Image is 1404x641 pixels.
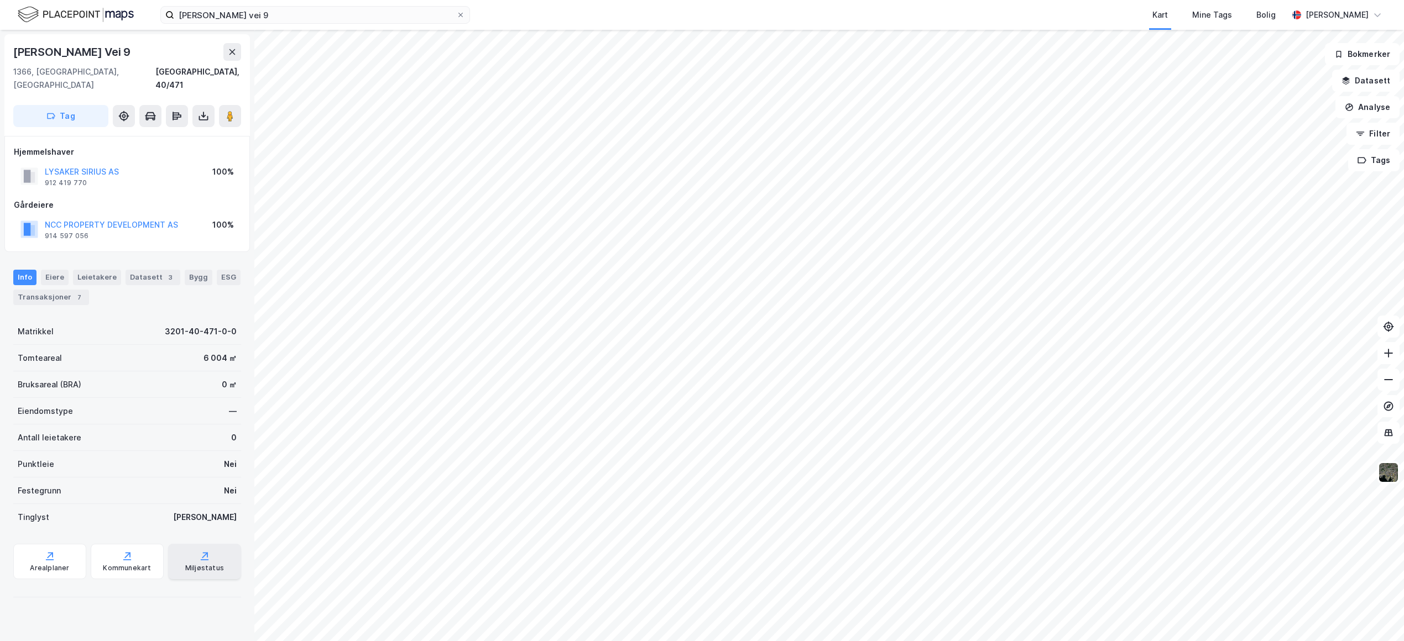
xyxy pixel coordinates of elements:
div: 3201-40-471-0-0 [165,325,237,338]
button: Bokmerker [1325,43,1400,65]
div: Tomteareal [18,351,62,365]
div: Datasett [126,270,180,285]
div: 3 [165,272,176,283]
div: Bruksareal (BRA) [18,378,81,391]
div: Kart [1152,8,1168,22]
img: logo.f888ab2527a4732fd821a326f86c7f29.svg [18,5,134,24]
div: Eiendomstype [18,404,73,418]
div: 914 597 056 [45,232,88,240]
div: 0 [231,431,237,444]
div: [PERSON_NAME] [173,511,237,524]
iframe: Chat Widget [1349,588,1404,641]
div: Arealplaner [30,564,69,572]
div: Tinglyst [18,511,49,524]
div: 6 004 ㎡ [203,351,237,365]
button: Datasett [1332,70,1400,92]
div: Nei [224,458,237,471]
button: Analyse [1335,96,1400,118]
div: 100% [212,218,234,232]
div: Bygg [185,270,212,285]
div: Gårdeiere [14,198,241,212]
div: 912 419 770 [45,178,87,187]
div: Info [13,270,36,285]
div: Eiere [41,270,69,285]
div: Antall leietakere [18,431,81,444]
div: 1366, [GEOGRAPHIC_DATA], [GEOGRAPHIC_DATA] [13,65,155,92]
button: Tags [1348,149,1400,171]
div: Kommunekart [103,564,151,572]
div: Nei [224,484,237,497]
input: Søk på adresse, matrikkel, gårdeiere, leietakere eller personer [174,7,456,23]
div: Festegrunn [18,484,61,497]
div: 100% [212,165,234,178]
div: Hjemmelshaver [14,145,241,159]
div: [GEOGRAPHIC_DATA], 40/471 [155,65,241,92]
div: [PERSON_NAME] Vei 9 [13,43,133,61]
div: Miljøstatus [185,564,224,572]
div: 0 ㎡ [222,378,237,391]
div: Mine Tags [1192,8,1232,22]
div: Transaksjoner [13,290,89,305]
div: Punktleie [18,458,54,471]
div: Matrikkel [18,325,54,338]
button: Filter [1346,123,1400,145]
div: [PERSON_NAME] [1306,8,1369,22]
img: 9k= [1378,462,1399,483]
button: Tag [13,105,108,127]
div: 7 [74,292,85,303]
div: Leietakere [73,270,121,285]
div: — [229,404,237,418]
div: Bolig [1256,8,1276,22]
div: ESG [217,270,241,285]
